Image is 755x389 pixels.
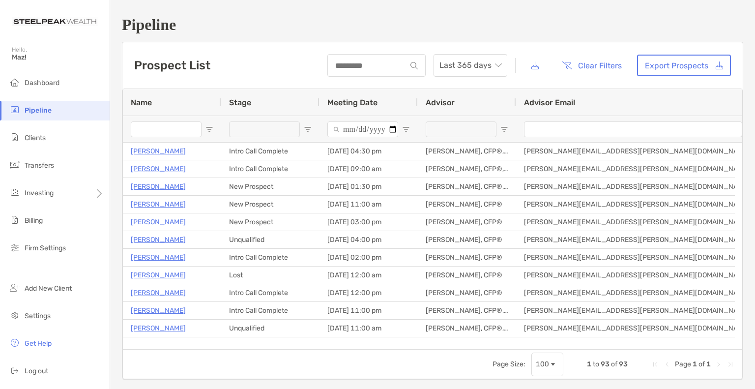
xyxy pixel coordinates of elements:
[131,98,152,107] span: Name
[418,160,516,178] div: [PERSON_NAME], CFP®, CDFA®
[131,163,186,175] a: [PERSON_NAME]
[698,360,705,368] span: of
[319,337,418,355] div: [DATE] 03:30 pm
[131,251,186,264] a: [PERSON_NAME]
[304,125,312,133] button: Open Filter Menu
[25,189,54,197] span: Investing
[500,125,508,133] button: Open Filter Menu
[131,287,186,299] a: [PERSON_NAME]
[9,241,21,253] img: firm-settings icon
[221,337,319,355] div: Discovery Meeting Complete
[637,55,731,76] a: Export Prospects
[221,302,319,319] div: Intro Call Complete
[25,284,72,293] span: Add New Client
[134,59,210,72] h3: Prospect List
[319,320,418,337] div: [DATE] 11:00 am
[9,186,21,198] img: investing icon
[493,360,525,368] div: Page Size:
[9,337,21,349] img: get-help icon
[410,62,418,69] img: input icon
[221,196,319,213] div: New Prospect
[25,312,51,320] span: Settings
[25,161,54,170] span: Transfers
[9,282,21,294] img: add_new_client icon
[131,180,186,193] a: [PERSON_NAME]
[9,104,21,116] img: pipeline icon
[9,364,21,376] img: logout icon
[319,160,418,178] div: [DATE] 09:00 am
[131,322,186,334] a: [PERSON_NAME]
[319,178,418,195] div: [DATE] 01:30 pm
[418,196,516,213] div: [PERSON_NAME], CFP®
[675,360,691,368] span: Page
[319,249,418,266] div: [DATE] 02:00 pm
[221,249,319,266] div: Intro Call Complete
[651,360,659,368] div: First Page
[611,360,617,368] span: of
[205,125,213,133] button: Open Filter Menu
[25,216,43,225] span: Billing
[221,143,319,160] div: Intro Call Complete
[554,55,629,76] button: Clear Filters
[663,360,671,368] div: Previous Page
[131,198,186,210] p: [PERSON_NAME]
[706,360,711,368] span: 1
[524,121,742,137] input: Advisor Email Filter Input
[418,178,516,195] div: [PERSON_NAME], CFP®, CDFA®
[131,304,186,317] a: [PERSON_NAME]
[122,16,743,34] h1: Pipeline
[418,320,516,337] div: [PERSON_NAME], CFP®, CDFA®
[229,98,251,107] span: Stage
[418,284,516,301] div: [PERSON_NAME], CFP®
[418,213,516,231] div: [PERSON_NAME], CFP®
[587,360,591,368] span: 1
[402,125,410,133] button: Open Filter Menu
[12,53,104,61] span: Maz!
[131,234,186,246] a: [PERSON_NAME]
[25,106,52,115] span: Pipeline
[221,320,319,337] div: Unqualified
[131,269,186,281] a: [PERSON_NAME]
[12,4,98,39] img: Zoe Logo
[25,134,46,142] span: Clients
[726,360,734,368] div: Last Page
[221,160,319,178] div: Intro Call Complete
[426,98,455,107] span: Advisor
[221,231,319,248] div: Unqualified
[319,196,418,213] div: [DATE] 11:00 am
[319,302,418,319] div: [DATE] 11:00 pm
[131,216,186,228] a: [PERSON_NAME]
[418,337,516,355] div: [PERSON_NAME], CFP®, CDFA®
[319,213,418,231] div: [DATE] 03:00 pm
[131,145,186,157] p: [PERSON_NAME]
[327,98,377,107] span: Meeting Date
[131,340,276,352] a: [PERSON_NAME] Bangalore [PERSON_NAME]
[25,339,52,348] span: Get Help
[221,178,319,195] div: New Prospect
[601,360,610,368] span: 93
[327,121,398,137] input: Meeting Date Filter Input
[9,214,21,226] img: billing icon
[693,360,697,368] span: 1
[25,244,66,252] span: Firm Settings
[418,143,516,160] div: [PERSON_NAME], CFP®, CDFA®
[131,121,202,137] input: Name Filter Input
[319,143,418,160] div: [DATE] 04:30 pm
[715,360,723,368] div: Next Page
[439,55,501,76] span: Last 365 days
[221,213,319,231] div: New Prospect
[221,284,319,301] div: Intro Call Complete
[418,267,516,284] div: [PERSON_NAME], CFP®
[319,267,418,284] div: [DATE] 12:00 am
[418,249,516,266] div: [PERSON_NAME], CFP®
